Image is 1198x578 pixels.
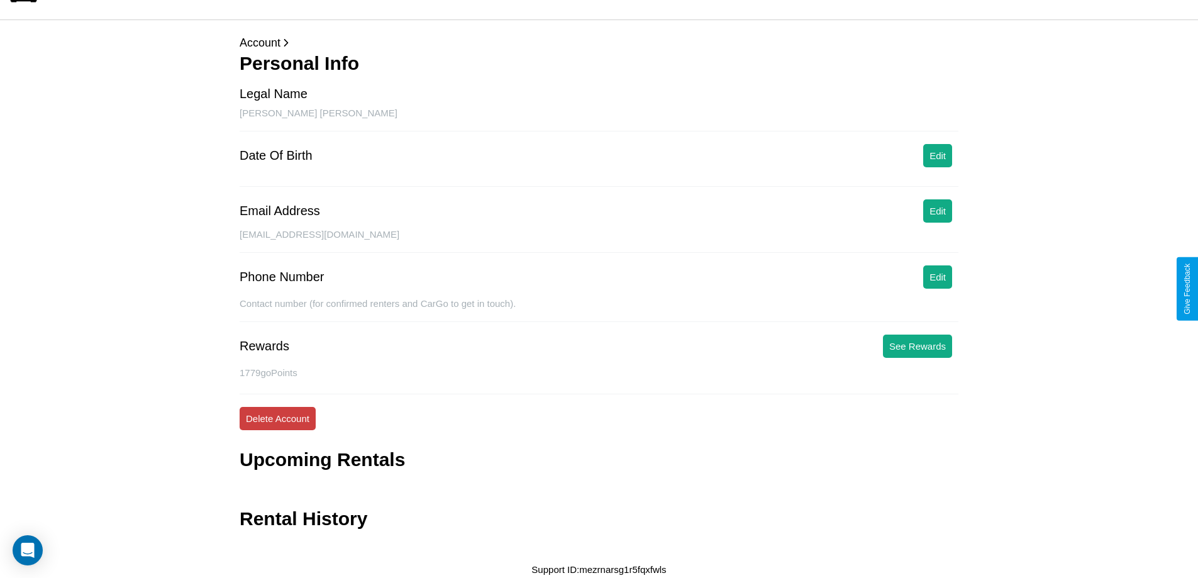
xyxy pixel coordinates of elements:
[531,561,666,578] p: Support ID: mezrnarsg1r5fqxfwls
[240,229,958,253] div: [EMAIL_ADDRESS][DOMAIN_NAME]
[240,108,958,131] div: [PERSON_NAME] [PERSON_NAME]
[240,407,316,430] button: Delete Account
[240,270,324,284] div: Phone Number
[923,199,952,223] button: Edit
[240,33,958,53] p: Account
[240,298,958,322] div: Contact number (for confirmed renters and CarGo to get in touch).
[240,508,367,530] h3: Rental History
[240,148,313,163] div: Date Of Birth
[240,53,958,74] h3: Personal Info
[240,364,958,381] p: 1779 goPoints
[883,335,952,358] button: See Rewards
[923,265,952,289] button: Edit
[13,535,43,565] div: Open Intercom Messenger
[240,204,320,218] div: Email Address
[240,339,289,353] div: Rewards
[240,87,308,101] div: Legal Name
[923,144,952,167] button: Edit
[1183,264,1192,314] div: Give Feedback
[240,449,405,470] h3: Upcoming Rentals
